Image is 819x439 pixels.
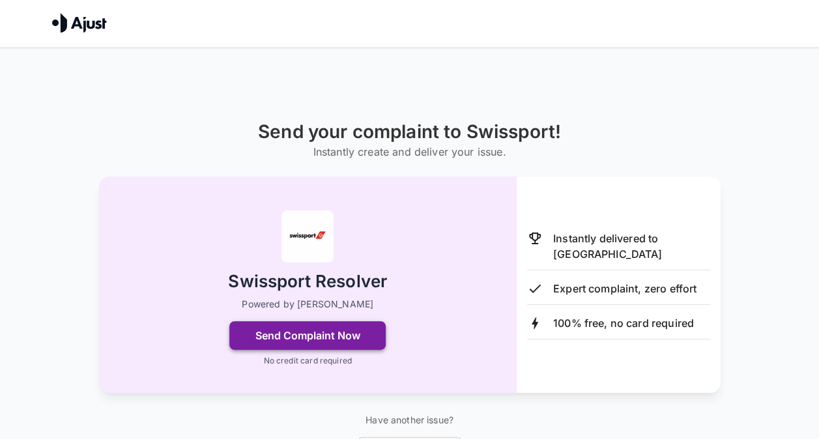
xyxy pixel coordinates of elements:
p: Instantly delivered to [GEOGRAPHIC_DATA] [553,231,710,262]
h6: Instantly create and deliver your issue. [258,143,561,161]
h1: Send your complaint to Swissport! [258,121,561,143]
img: Ajust [52,13,107,33]
p: No credit card required [263,355,351,367]
img: Swissport [281,210,334,262]
p: 100% free, no card required [553,315,694,331]
p: Expert complaint, zero effort [553,281,697,296]
button: Send Complaint Now [229,321,386,350]
h2: Swissport Resolver [228,270,387,293]
p: Powered by [PERSON_NAME] [242,298,373,311]
p: Have another issue? [357,414,462,427]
